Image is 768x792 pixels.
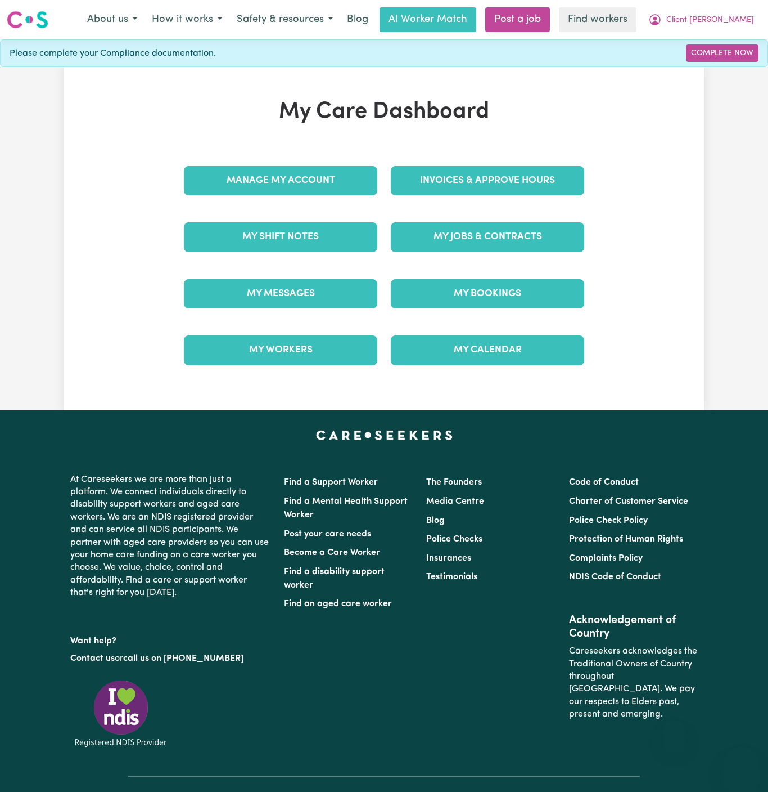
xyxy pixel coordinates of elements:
[569,478,639,487] a: Code of Conduct
[7,7,48,33] a: Careseekers logo
[284,599,392,608] a: Find an aged care worker
[70,654,115,663] a: Contact us
[723,747,759,783] iframe: Button to launch messaging window
[663,720,685,742] iframe: Close message
[184,335,377,365] a: My Workers
[123,654,243,663] a: call us on [PHONE_NUMBER]
[426,572,477,581] a: Testimonials
[426,554,471,563] a: Insurances
[284,548,380,557] a: Become a Care Worker
[380,7,476,32] a: AI Worker Match
[485,7,550,32] a: Post a job
[284,530,371,539] a: Post your care needs
[569,554,643,563] a: Complaints Policy
[666,14,754,26] span: Client [PERSON_NAME]
[391,335,584,365] a: My Calendar
[569,535,683,544] a: Protection of Human Rights
[391,222,584,252] a: My Jobs & Contracts
[340,7,375,32] a: Blog
[569,516,648,525] a: Police Check Policy
[284,478,378,487] a: Find a Support Worker
[70,630,270,647] p: Want help?
[70,469,270,604] p: At Careseekers we are more than just a platform. We connect individuals directly to disability su...
[426,516,445,525] a: Blog
[184,222,377,252] a: My Shift Notes
[426,497,484,506] a: Media Centre
[10,47,216,60] span: Please complete your Compliance documentation.
[80,8,144,32] button: About us
[569,641,698,725] p: Careseekers acknowledges the Traditional Owners of Country throughout [GEOGRAPHIC_DATA]. We pay o...
[177,99,591,126] h1: My Care Dashboard
[70,648,270,669] p: or
[391,166,584,195] a: Invoices & Approve Hours
[284,497,408,520] a: Find a Mental Health Support Worker
[144,8,229,32] button: How it works
[316,431,453,440] a: Careseekers home page
[229,8,340,32] button: Safety & resources
[184,166,377,195] a: Manage My Account
[569,572,661,581] a: NDIS Code of Conduct
[559,7,636,32] a: Find workers
[284,567,385,590] a: Find a disability support worker
[391,279,584,308] a: My Bookings
[426,478,482,487] a: The Founders
[426,535,482,544] a: Police Checks
[686,44,758,62] a: Complete Now
[7,10,48,30] img: Careseekers logo
[641,8,761,32] button: My Account
[569,497,688,506] a: Charter of Customer Service
[184,279,377,308] a: My Messages
[569,614,698,641] h2: Acknowledgement of Country
[70,678,171,749] img: Registered NDIS provider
